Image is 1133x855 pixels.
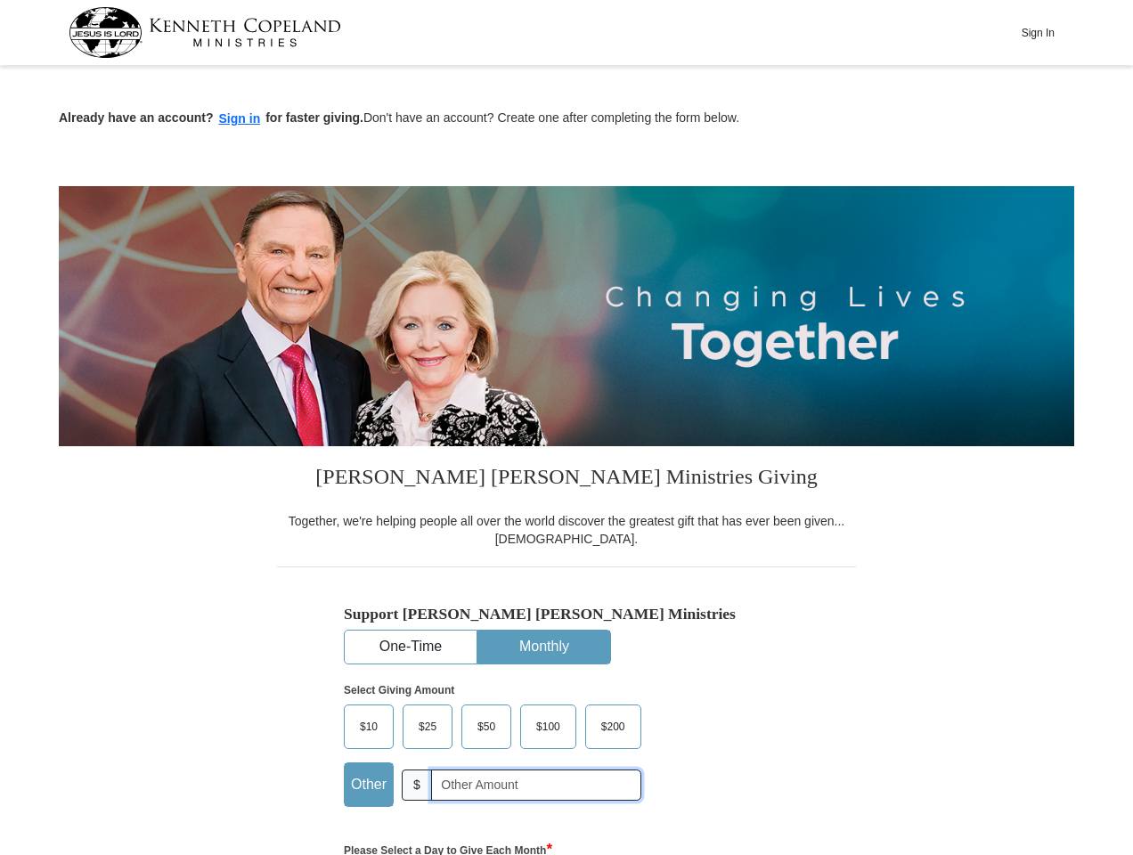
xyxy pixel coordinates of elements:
button: Sign In [1011,19,1064,46]
strong: Select Giving Amount [344,684,454,696]
h5: Support [PERSON_NAME] [PERSON_NAME] Ministries [344,605,789,623]
span: $ [402,769,432,801]
button: Monthly [478,631,610,664]
strong: Already have an account? for faster giving. [59,110,363,125]
span: $100 [527,713,569,740]
img: kcm-header-logo.svg [69,7,341,58]
span: $25 [410,713,445,740]
button: One-Time [345,631,477,664]
label: Other [345,763,393,806]
span: $200 [592,713,634,740]
h3: [PERSON_NAME] [PERSON_NAME] Ministries Giving [277,446,856,512]
input: Other Amount [431,769,641,801]
div: Together, we're helping people all over the world discover the greatest gift that has ever been g... [277,512,856,548]
span: $10 [351,713,387,740]
span: $50 [469,713,504,740]
button: Sign in [214,109,266,129]
p: Don't have an account? Create one after completing the form below. [59,109,1074,129]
